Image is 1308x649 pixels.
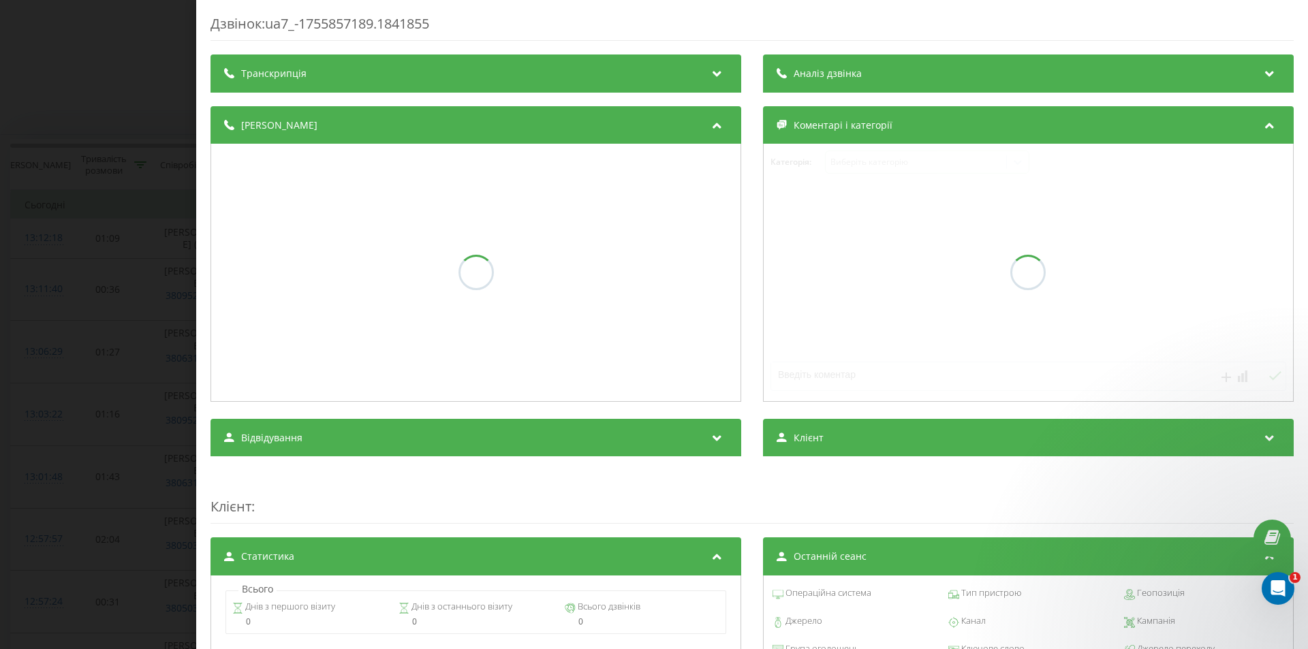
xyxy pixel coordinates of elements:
div: 0 [399,617,553,627]
span: Останній сеанс [794,550,867,563]
span: Аналіз дзвінка [794,67,862,80]
span: Геопозиція [1135,586,1185,600]
span: Клієнт [211,497,251,516]
div: 0 [565,617,719,627]
div: : [211,470,1294,524]
span: Джерело [783,614,822,628]
span: Днів з першого візиту [243,600,335,614]
span: Днів з останнього візиту [409,600,512,614]
span: Відвідування [241,431,302,445]
span: Всього дзвінків [576,600,640,614]
span: Транскрипція [241,67,307,80]
span: 1 [1290,572,1301,583]
div: Дзвінок : ua7_-1755857189.1841855 [211,14,1294,41]
iframe: Intercom live chat [1262,572,1294,605]
p: Всього [238,582,277,596]
span: Коментарі і категорії [794,118,892,132]
span: Тип пристрою [959,586,1021,600]
span: Клієнт [794,431,824,445]
span: Операційна система [783,586,871,600]
span: Кампанія [1135,614,1175,628]
span: Канал [959,614,986,628]
span: Статистика [241,550,294,563]
div: 0 [232,617,387,627]
span: [PERSON_NAME] [241,118,317,132]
